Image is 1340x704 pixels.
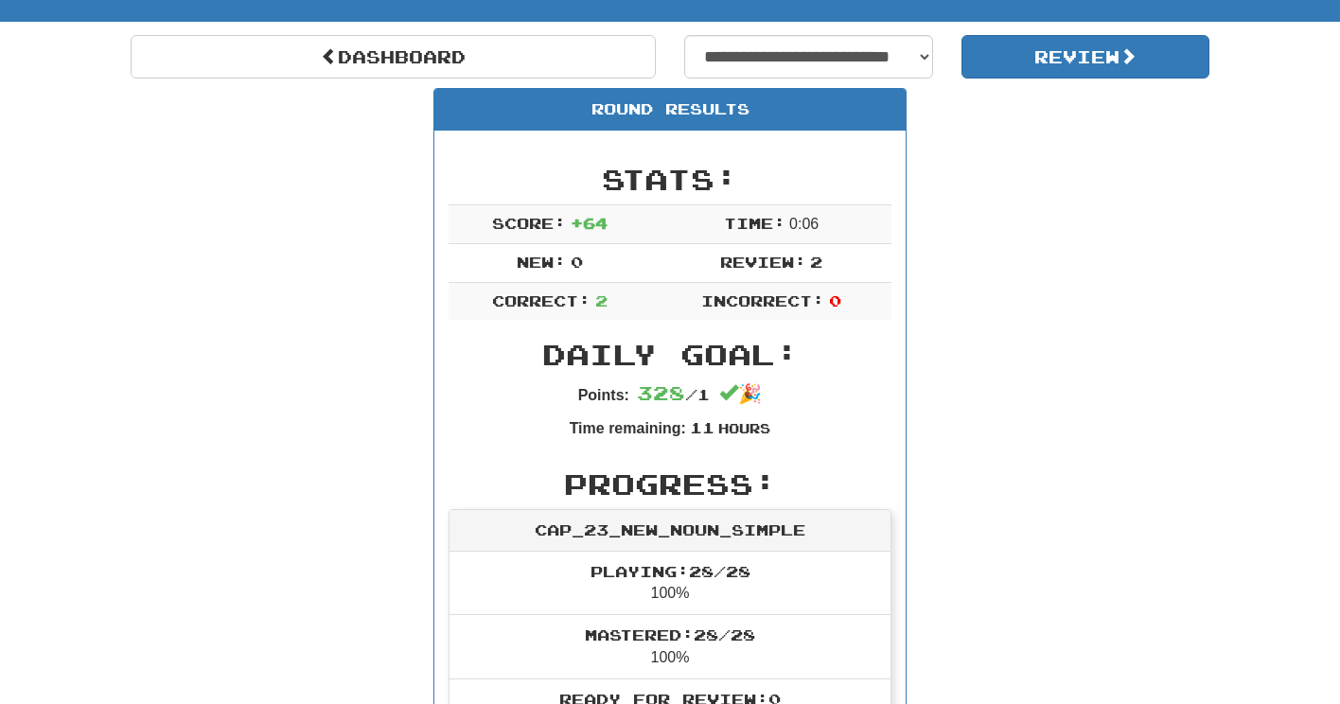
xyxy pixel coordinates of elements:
[961,35,1210,79] button: Review
[718,420,770,436] small: Hours
[131,35,656,79] a: Dashboard
[578,387,629,403] strong: Points:
[591,562,750,580] span: Playing: 28 / 28
[571,214,608,232] span: + 64
[517,253,566,271] span: New:
[810,253,822,271] span: 2
[449,164,891,195] h2: Stats:
[701,291,824,309] span: Incorrect:
[637,385,710,403] span: / 1
[450,552,890,616] li: 100%
[719,383,762,404] span: 🎉
[492,291,591,309] span: Correct:
[492,214,566,232] span: Score:
[571,253,583,271] span: 0
[450,614,890,679] li: 100%
[724,214,785,232] span: Time:
[585,625,755,643] span: Mastered: 28 / 28
[829,291,841,309] span: 0
[450,510,890,552] div: cap_23_new_noun_simple
[570,420,686,436] strong: Time remaining:
[449,468,891,500] h2: Progress:
[595,291,608,309] span: 2
[789,216,819,232] span: 0 : 0 6
[690,418,714,436] span: 11
[720,253,806,271] span: Review:
[449,339,891,370] h2: Daily Goal:
[637,381,685,404] span: 328
[434,89,906,131] div: Round Results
